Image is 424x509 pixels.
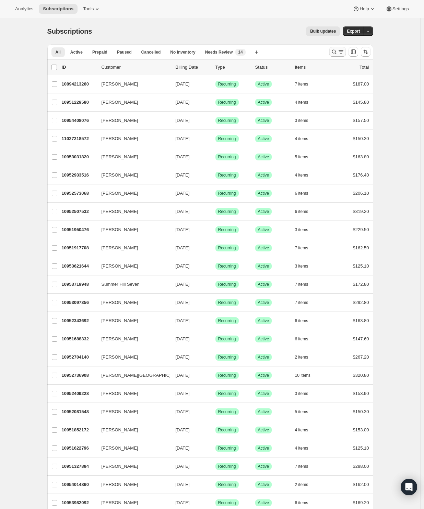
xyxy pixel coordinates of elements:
[62,152,369,162] div: 10953031820[PERSON_NAME][DATE]SuccessRecurringSuccessActive5 items$163.80
[295,261,316,271] button: 3 items
[238,49,243,55] span: 14
[62,207,369,216] div: 10952507532[PERSON_NAME][DATE]SuccessRecurringSuccessActive6 items$319.20
[102,372,185,379] span: [PERSON_NAME][GEOGRAPHIC_DATA]
[79,4,105,14] button: Tools
[62,390,96,397] p: 10952409228
[62,498,369,508] div: 10953982092[PERSON_NAME][DATE]SuccessRecurringSuccessActive6 items$169.20
[295,443,316,453] button: 4 items
[56,49,61,55] span: All
[97,461,166,472] button: [PERSON_NAME]
[97,388,166,399] button: [PERSON_NAME]
[218,373,236,378] span: Recurring
[255,64,290,71] p: Status
[258,318,269,324] span: Active
[176,209,190,214] span: [DATE]
[295,172,308,178] span: 4 items
[62,135,96,142] p: 11027218572
[295,243,316,253] button: 7 items
[295,81,308,87] span: 7 items
[176,227,190,232] span: [DATE]
[176,300,190,305] span: [DATE]
[295,300,308,305] span: 7 items
[62,389,369,398] div: 10952409228[PERSON_NAME][DATE]SuccessRecurringSuccessActive3 items$153.90
[97,261,166,272] button: [PERSON_NAME]
[353,136,369,141] span: $150.30
[176,409,190,414] span: [DATE]
[102,408,138,415] span: [PERSON_NAME]
[295,425,316,435] button: 4 items
[295,371,318,380] button: 10 items
[258,464,269,469] span: Active
[361,47,370,57] button: Sort the results
[353,354,369,360] span: $267.20
[176,64,210,71] p: Billing Date
[62,408,96,415] p: 10952081548
[295,154,308,160] span: 5 items
[102,481,138,488] span: [PERSON_NAME]
[295,245,308,251] span: 7 items
[176,100,190,105] span: [DATE]
[251,47,262,57] button: Create new view
[102,354,138,361] span: [PERSON_NAME]
[218,191,236,196] span: Recurring
[62,225,369,235] div: 10951950476[PERSON_NAME][DATE]SuccessRecurringSuccessActive3 items$229.50
[258,427,269,433] span: Active
[102,245,138,251] span: [PERSON_NAME]
[353,482,369,487] span: $162.00
[295,407,316,417] button: 5 items
[258,263,269,269] span: Active
[295,316,316,326] button: 6 items
[62,243,369,253] div: 10951917708[PERSON_NAME][DATE]SuccessRecurringSuccessActive7 items$162.50
[176,354,190,360] span: [DATE]
[353,118,369,123] span: $157.50
[176,154,190,159] span: [DATE]
[97,133,166,144] button: [PERSON_NAME]
[353,373,369,378] span: $320.80
[176,118,190,123] span: [DATE]
[62,372,96,379] p: 10952736908
[83,6,94,12] span: Tools
[347,29,360,34] span: Export
[62,480,369,489] div: 10954014860[PERSON_NAME][DATE]SuccessRecurringSuccessActive2 items$162.00
[218,100,236,105] span: Recurring
[62,281,96,288] p: 10953719948
[353,100,369,105] span: $145.80
[62,352,369,362] div: 10952704140[PERSON_NAME][DATE]SuccessRecurringSuccessActive2 items$267.20
[43,6,73,12] span: Subscriptions
[62,280,369,289] div: 10953719948Summer Hill Seven[DATE]SuccessRecurringSuccessActive7 items$172.80
[295,480,316,489] button: 2 items
[97,333,166,344] button: [PERSON_NAME]
[102,390,138,397] span: [PERSON_NAME]
[218,354,236,360] span: Recurring
[97,224,166,235] button: [PERSON_NAME]
[62,317,96,324] p: 10952343692
[62,64,96,71] p: ID
[15,6,33,12] span: Analytics
[62,64,369,71] div: IDCustomerBilling DateTypeStatusItemsTotal
[295,373,310,378] span: 10 items
[295,336,308,342] span: 6 items
[218,245,236,251] span: Recurring
[349,4,380,14] button: Help
[353,227,369,232] span: $229.50
[295,334,316,344] button: 6 items
[295,207,316,216] button: 6 items
[62,208,96,215] p: 10952507532
[218,482,236,487] span: Recurring
[170,49,195,55] span: No inventory
[176,482,190,487] span: [DATE]
[97,425,166,436] button: [PERSON_NAME]
[295,152,316,162] button: 5 items
[62,263,96,270] p: 10953621644
[92,49,107,55] span: Prepaid
[62,79,369,89] div: 10894213260[PERSON_NAME][DATE]SuccessRecurringSuccessActive7 items$187.00
[97,206,166,217] button: [PERSON_NAME]
[97,151,166,162] button: [PERSON_NAME]
[258,354,269,360] span: Active
[295,500,308,506] span: 6 items
[218,227,236,233] span: Recurring
[97,352,166,363] button: [PERSON_NAME]
[295,389,316,398] button: 3 items
[353,500,369,505] span: $169.20
[102,190,138,197] span: [PERSON_NAME]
